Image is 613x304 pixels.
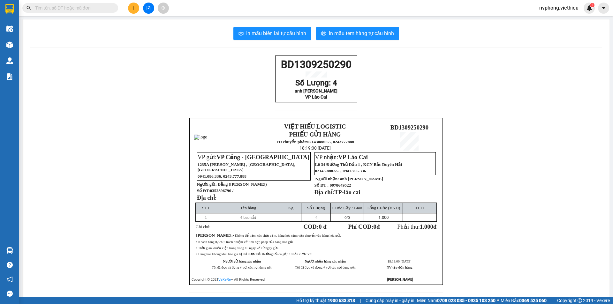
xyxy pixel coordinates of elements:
span: HTTT [414,205,425,210]
span: Miền Nam [417,297,496,304]
span: plus [132,6,136,10]
span: Cước Lấy / Giao [332,205,362,210]
input: Tìm tên, số ĐT hoặc mã đơn [35,4,110,11]
span: Lô 34 Đường Thủ Dầu 1 , KCN Bắc Duyên Hải [315,162,402,167]
span: printer [238,31,244,37]
strong: TĐ chuyển phát: [276,139,307,144]
span: 02143.888.555, 0941.756.336 [315,168,366,173]
strong: 02143888555, 0243777888 [307,139,354,144]
span: 18:19:00 [DATE] [388,260,412,263]
strong: Người nhận hàng xác nhận [305,260,346,263]
span: ⚪️ [497,299,499,302]
span: | [360,297,361,304]
span: copyright [578,298,582,303]
button: caret-down [598,3,609,14]
span: anh [PERSON_NAME] [295,88,337,93]
span: VP Lào Cai [338,154,368,160]
span: message [7,291,13,297]
span: VP Cảng - [GEOGRAPHIC_DATA] [216,154,309,160]
span: Miền Bắc [501,297,547,304]
span: VP Lào Cai [305,94,327,100]
span: Copyright © 2021 – All Rights Reserved [192,278,265,282]
span: question-circle [7,262,13,268]
span: /0 [344,215,350,220]
span: [PERSON_NAME] [196,233,231,238]
span: search [26,6,31,10]
span: Số Lượng: 4 [295,78,337,87]
sup: 1 [590,3,594,7]
span: • Thời gian khiếu kiện trong vòng 10 ngày kể từ ngày gửi. [196,246,278,250]
span: 4 bao sắt [240,215,256,220]
span: Số Lượng [307,205,325,210]
span: BD1309250290 [390,124,428,131]
span: 1235A [PERSON_NAME] , [GEOGRAPHIC_DATA], [GEOGRAPHIC_DATA] [198,162,295,172]
img: warehouse-icon [6,247,13,254]
strong: Người gửi hàng xác nhận [223,260,261,263]
span: 18:19:00 [DATE] [299,145,331,151]
span: Ghi chú: [196,224,210,229]
strong: Người gửi: [197,182,217,187]
button: printerIn mẫu tem hàng tự cấu hình [316,27,399,40]
span: TP-lào cai [334,189,360,196]
button: plus [128,3,139,14]
span: 4 [315,215,318,220]
span: • Hàng hóa không khai báo giá trị chỉ được bồi thường tối đa gấp 10 lần cước VC [196,252,312,256]
img: logo-vxr [5,4,14,14]
span: caret-down [601,5,607,11]
span: nvphong.viethieu [534,4,584,12]
strong: PHIẾU GỬI HÀNG [289,131,341,138]
span: Tổng Cước (VNĐ) [367,205,400,210]
strong: 0369 525 060 [519,298,547,303]
strong: NV tạo đơn hàng [387,266,412,269]
span: file-add [146,6,151,10]
span: 1 [591,3,593,7]
img: icon-new-feature [587,5,592,11]
span: Tôi đã đọc và đồng ý với các nội dung trên [212,266,272,269]
img: warehouse-icon [6,26,13,32]
strong: 1900 633 818 [328,298,355,303]
img: warehouse-icon [6,57,13,64]
span: Bằng ([PERSON_NAME]) [218,182,267,187]
strong: Địa chỉ: [314,189,334,196]
span: STT [202,205,210,210]
strong: Số ĐT: [197,188,233,193]
span: printer [321,31,326,37]
span: notification [7,276,13,282]
span: 0 đ [319,223,326,230]
span: In mẫu tem hàng tự cấu hình [329,29,394,37]
span: Phải thu: [397,223,436,230]
span: : [196,233,233,238]
button: printerIn mẫu biên lai tự cấu hình [233,27,311,40]
span: BD1309250290 [281,58,352,70]
span: • Khách hàng tự chịu trách nhiệm về tính hợp pháp của hàng hóa gửi [196,240,293,244]
strong: Người nhận: [315,176,339,181]
strong: Số ĐT : [314,183,329,188]
span: VP gửi: [198,154,309,160]
strong: Phí COD: đ [348,223,380,230]
span: Kg [288,205,293,210]
span: aim [161,6,165,10]
span: VP nhận: [315,154,368,160]
button: file-add [143,3,154,14]
img: logo [194,135,207,140]
span: Tên hàng [240,205,256,210]
span: Cung cấp máy in - giấy in: [366,297,415,304]
img: solution-icon [6,73,13,80]
span: 0 [344,215,347,220]
span: In mẫu biên lai tự cấu hình [246,29,306,37]
span: anh [PERSON_NAME] [340,176,383,181]
strong: Địa chỉ: [197,194,217,201]
span: 0978649522 [330,183,351,188]
span: Tôi đã đọc và đồng ý với các nội dung trên [295,266,356,269]
span: 0352396796 / [210,188,233,193]
span: Hỗ trợ kỹ thuật: [296,297,355,304]
strong: [PERSON_NAME] [387,278,413,282]
span: 0 [374,223,376,230]
strong: 0708 023 035 - 0935 103 250 [437,298,496,303]
span: | [551,297,552,304]
span: 1.000 [378,215,389,220]
span: • Không để tiền, các chất cấm, hàng hóa cấm vận chuyển vào hàng hóa gửi. [233,234,341,237]
button: aim [158,3,169,14]
span: 0941.086.336, 0243.777.888 [198,174,246,179]
img: warehouse-icon [6,41,13,48]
